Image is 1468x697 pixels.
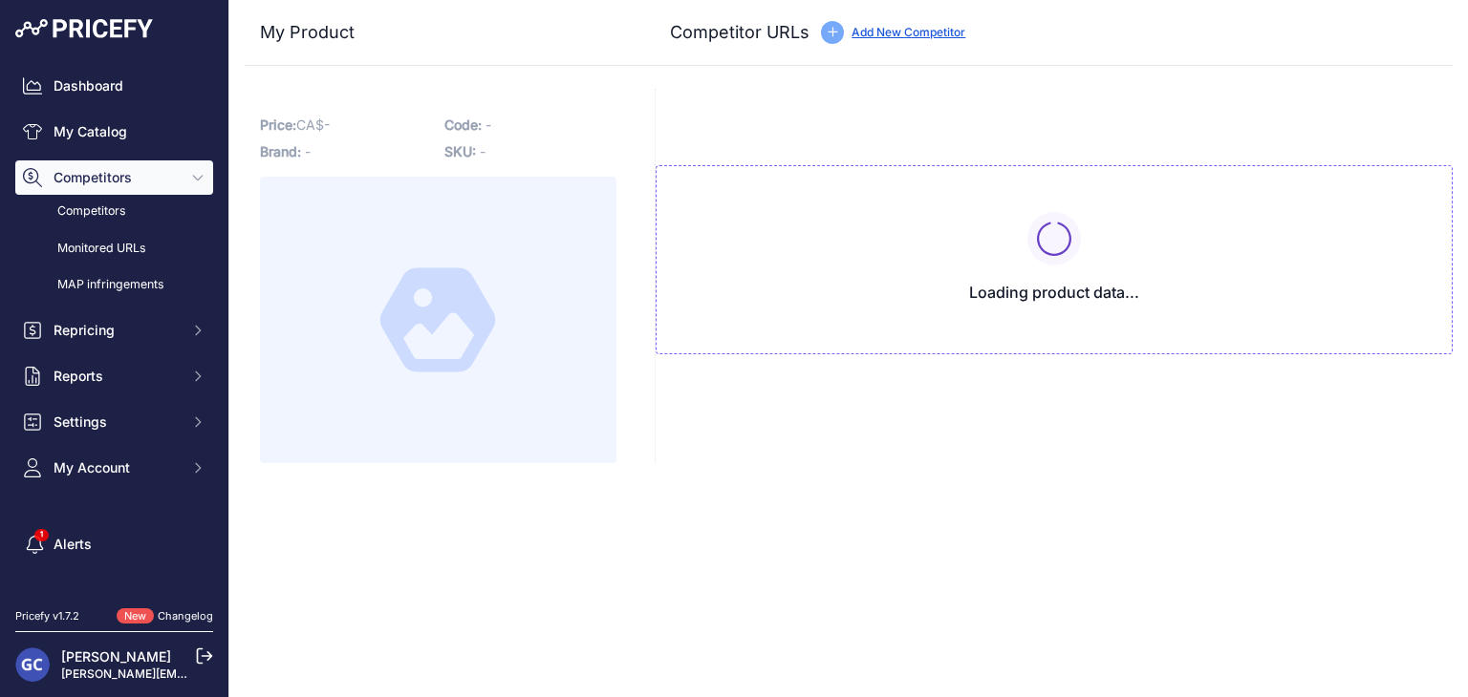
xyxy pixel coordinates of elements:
[480,143,486,159] span: -
[15,608,79,624] div: Pricefy v1.7.2
[15,405,213,439] button: Settings
[117,608,154,624] span: New
[15,232,213,265] a: Monitored URLs
[15,451,213,485] button: My Account
[54,412,179,432] span: Settings
[15,195,213,228] a: Competitors
[15,69,213,634] nav: Sidebar
[54,321,179,340] span: Repricing
[158,609,213,623] a: Changelog
[260,116,296,133] span: Price:
[260,112,433,138] p: CA$
[305,143,311,159] span: -
[15,19,153,38] img: Pricefy Logo
[670,19,810,46] h3: Competitor URLs
[54,168,179,187] span: Competitors
[260,19,616,46] h3: My Product
[61,666,450,681] a: [PERSON_NAME][EMAIL_ADDRESS][PERSON_NAME][DOMAIN_NAME]
[15,115,213,149] a: My Catalog
[15,268,213,302] a: MAP infringements
[444,116,482,133] span: Code:
[54,367,179,386] span: Reports
[444,143,476,159] span: SKU:
[15,359,213,393] button: Reports
[54,458,179,477] span: My Account
[324,116,330,133] span: -
[672,281,1436,304] h3: Loading product data...
[61,648,171,665] a: [PERSON_NAME]
[852,25,965,39] a: Add New Competitor
[260,143,301,159] span: Brand:
[15,69,213,103] a: Dashboard
[15,313,213,348] button: Repricing
[15,527,213,561] a: Alerts
[486,116,491,133] span: -
[15,160,213,195] button: Competitors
